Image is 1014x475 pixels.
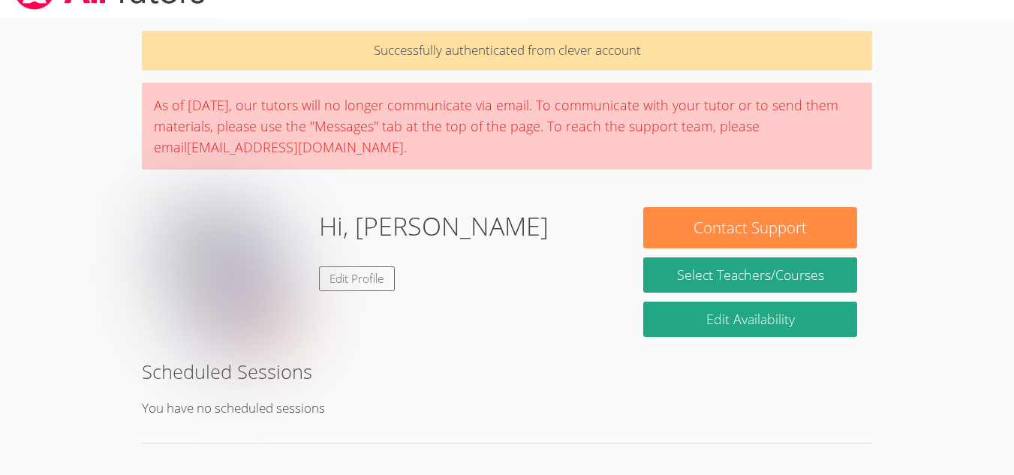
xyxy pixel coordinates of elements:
button: Contact Support [643,207,857,248]
a: Select Teachers/Courses [643,257,857,293]
img: mui%20or%20ui%20g.jpg [157,207,307,357]
a: Edit Availability [643,302,857,337]
p: You have no scheduled sessions [142,398,872,419]
h2: Scheduled Sessions [142,357,872,386]
h1: Hi, [PERSON_NAME] [319,207,549,245]
p: Successfully authenticated from clever account [142,31,872,71]
div: As of [DATE], our tutors will no longer communicate via email. To communicate with your tutor or ... [142,83,872,170]
a: Edit Profile [319,266,396,291]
